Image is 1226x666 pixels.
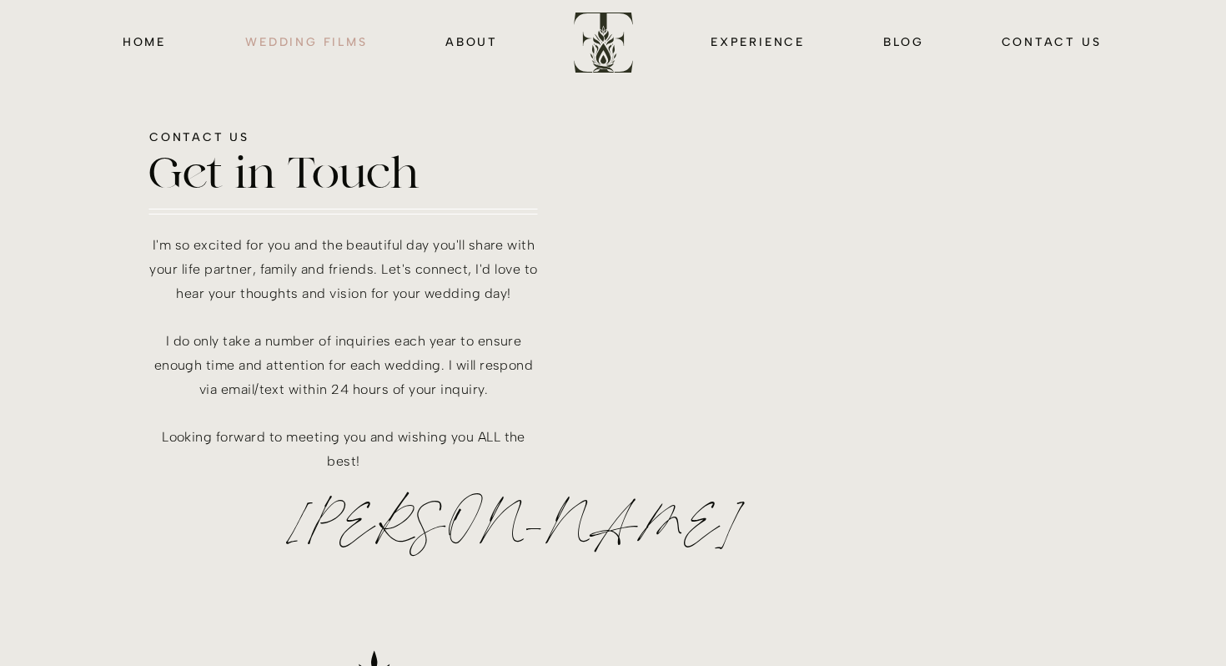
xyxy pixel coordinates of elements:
[289,512,430,552] div: [PERSON_NAME]
[882,32,925,51] a: blog
[243,32,370,51] a: wedding films
[149,150,500,204] h2: Get in Touch
[120,32,168,51] a: HOME
[149,127,498,148] h1: CONTACT US
[707,32,808,51] a: EXPERIENCE
[149,234,538,480] p: I'm so excited for you and the beautiful day you'll share with your life partner, family and frie...
[999,32,1103,51] a: CONTACT us
[445,32,499,51] a: about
